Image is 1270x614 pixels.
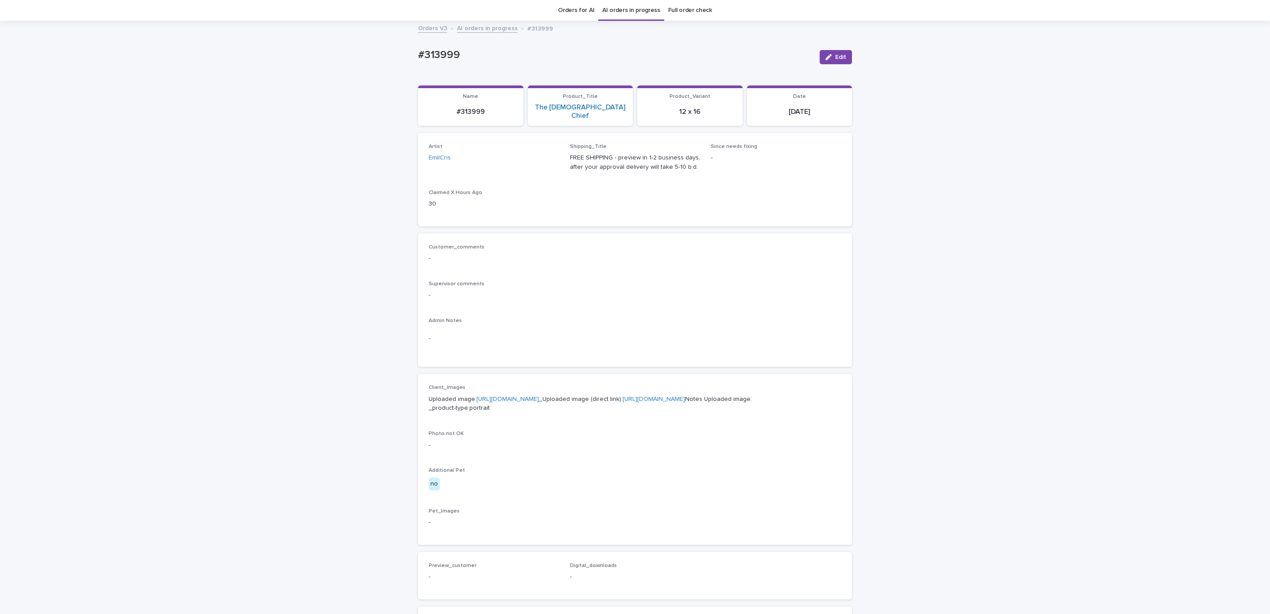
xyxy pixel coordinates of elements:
[623,396,685,402] a: [URL][DOMAIN_NAME]
[793,94,806,99] span: Date
[429,441,841,450] p: -
[570,572,701,582] p: -
[429,199,559,209] p: 30
[570,153,701,172] p: FREE SHIPPING - preview in 1-2 business days, after your approval delivery will take 5-10 b.d.
[418,49,813,62] p: #313999
[429,563,476,568] span: Preview_customer
[429,318,462,323] span: Admin Notes
[429,385,465,390] span: Client_Images
[711,144,757,149] span: Since needs fixing
[429,509,460,514] span: Pet_Images
[429,334,841,343] p: -
[463,94,478,99] span: Name
[429,395,841,413] p: Uploaded image: _Uploaded image (direct link): Notes Uploaded image: _product-type:portrait
[429,291,841,300] p: -
[476,396,539,402] a: [URL][DOMAIN_NAME]
[533,103,628,120] a: The [DEMOGRAPHIC_DATA] Chief
[527,23,553,33] p: #313999
[711,153,841,163] p: -
[570,144,607,149] span: Shipping_Title
[670,94,710,99] span: Product_Variant
[429,518,841,527] p: -
[570,563,617,568] span: Digital_downloads
[429,478,440,490] div: no
[429,281,484,287] span: Supervisor comments
[429,468,465,473] span: Additional Pet
[429,144,442,149] span: Artist
[429,190,482,195] span: Claimed X Hours Ago
[423,108,518,116] p: #313999
[752,108,847,116] p: [DATE]
[643,108,737,116] p: 12 x 16
[418,23,447,33] a: Orders V3
[457,23,518,33] a: AI orders in progress
[429,572,559,582] p: -
[835,54,846,60] span: Edit
[429,254,841,263] p: -
[429,153,451,163] a: EmilCris
[820,50,852,64] button: Edit
[563,94,598,99] span: Product_Title
[429,431,464,436] span: Photo not OK
[429,245,484,250] span: Customer_comments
